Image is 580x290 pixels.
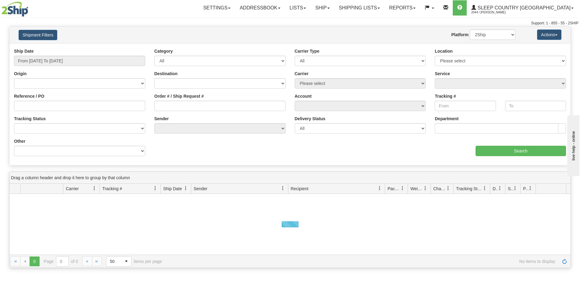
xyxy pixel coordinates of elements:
[433,186,446,192] span: Charge
[566,114,579,176] iframe: chat widget
[334,0,385,16] a: Shipping lists
[154,116,169,122] label: Sender
[14,71,26,77] label: Origin
[560,257,569,266] a: Refresh
[435,93,456,99] label: Tracking #
[476,5,571,10] span: Sleep Country [GEOGRAPHIC_DATA]
[30,257,39,266] span: Page 0
[385,0,420,16] a: Reports
[44,256,78,267] span: Page of 0
[170,259,555,264] span: No items to display
[106,256,132,267] span: Page sizes drop down
[508,186,513,192] span: Shipment Issues
[435,48,452,54] label: Location
[5,5,56,10] div: live help - online
[451,32,469,38] label: Platform
[435,116,459,122] label: Department
[154,93,204,99] label: Order # / Ship Request #
[278,183,288,194] a: Sender filter column settings
[291,186,308,192] span: Recipient
[537,30,561,40] button: Actions
[525,183,536,194] a: Pickup Status filter column settings
[163,186,182,192] span: Ship Date
[66,186,79,192] span: Carrier
[410,186,423,192] span: Weight
[420,183,431,194] a: Weight filter column settings
[19,30,57,40] button: Shipment Filters
[2,2,28,17] img: logo2044.jpg
[467,0,578,16] a: Sleep Country [GEOGRAPHIC_DATA] 2044 / [PERSON_NAME]
[89,183,100,194] a: Carrier filter column settings
[505,101,566,111] input: To
[14,138,25,144] label: Other
[495,183,505,194] a: Delivery Status filter column settings
[106,256,162,267] span: items per page
[388,186,400,192] span: Packages
[295,71,309,77] label: Carrier
[493,186,498,192] span: Delivery Status
[456,186,483,192] span: Tracking Status
[397,183,408,194] a: Packages filter column settings
[121,257,131,266] span: select
[9,172,571,184] div: grid grouping header
[435,71,450,77] label: Service
[295,116,325,122] label: Delivery Status
[285,0,311,16] a: Lists
[476,146,566,156] input: Search
[2,21,578,26] div: Support: 1 - 855 - 55 - 2SHIP
[471,9,517,16] span: 2044 / [PERSON_NAME]
[181,183,191,194] a: Ship Date filter column settings
[235,0,285,16] a: Addressbook
[110,258,118,264] span: 50
[510,183,520,194] a: Shipment Issues filter column settings
[311,0,334,16] a: Ship
[295,93,312,99] label: Account
[14,116,46,122] label: Tracking Status
[435,101,496,111] input: From
[443,183,453,194] a: Charge filter column settings
[295,48,319,54] label: Carrier Type
[102,186,122,192] span: Tracking #
[14,93,44,99] label: Reference / PO
[154,71,178,77] label: Destination
[374,183,385,194] a: Recipient filter column settings
[150,183,160,194] a: Tracking # filter column settings
[523,186,528,192] span: Pickup Status
[14,48,34,54] label: Ship Date
[194,186,207,192] span: Sender
[154,48,173,54] label: Category
[199,0,235,16] a: Settings
[480,183,490,194] a: Tracking Status filter column settings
